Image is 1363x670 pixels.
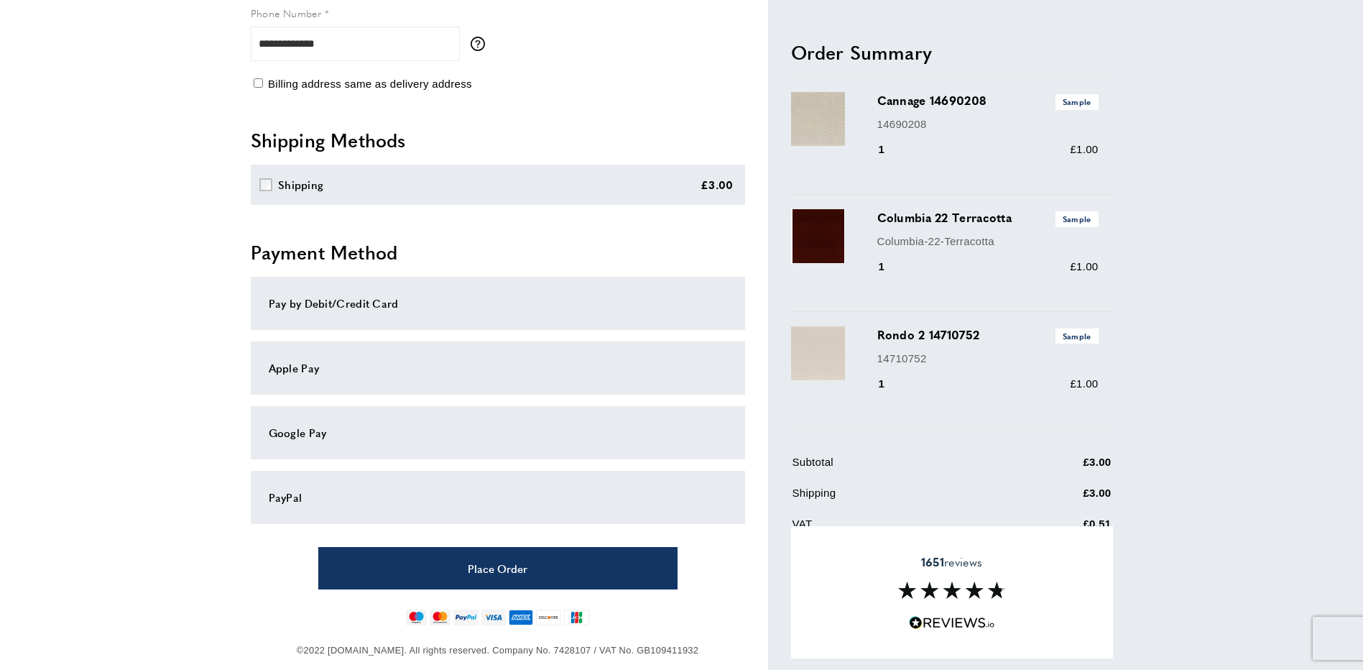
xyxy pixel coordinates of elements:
[1055,211,1099,226] span: Sample
[877,209,1099,226] h3: Columbia 22 Terracotta
[251,239,745,265] h2: Payment Method
[877,349,1099,367] p: 14710752
[1070,143,1098,155] span: £1.00
[536,610,561,625] img: discover
[1012,453,1112,481] td: £3.00
[921,554,944,570] strong: 1651
[877,232,1099,249] p: Columbia-22-Terracotta
[278,176,323,193] div: Shipping
[254,78,263,88] input: Billing address same as delivery address
[1070,260,1098,272] span: £1.00
[898,582,1006,599] img: Reviews section
[453,610,479,625] img: paypal
[793,515,1011,543] td: VAT
[791,39,1113,65] h2: Order Summary
[481,610,505,625] img: visa
[564,610,589,625] img: jcb
[471,37,492,51] button: More information
[269,424,727,441] div: Google Pay
[877,92,1099,109] h3: Cannage 14690208
[269,359,727,377] div: Apple Pay
[877,115,1099,132] p: 14690208
[701,176,734,193] div: £3.00
[877,326,1099,344] h3: Rondo 2 14710752
[877,141,905,158] div: 1
[1012,515,1112,543] td: £0.51
[921,555,982,569] span: reviews
[297,645,698,656] span: ©2022 [DOMAIN_NAME]. All rights reserved. Company No. 7428107 / VAT No. GB109411932
[793,484,1011,512] td: Shipping
[877,375,905,392] div: 1
[1070,377,1098,389] span: £1.00
[406,610,427,625] img: maestro
[791,209,845,263] img: Columbia 22 Terracotta
[1012,484,1112,512] td: £3.00
[251,127,745,153] h2: Shipping Methods
[268,78,472,90] span: Billing address same as delivery address
[877,258,905,275] div: 1
[318,547,678,589] button: Place Order
[269,295,727,312] div: Pay by Debit/Credit Card
[793,453,1011,481] td: Subtotal
[1055,94,1099,109] span: Sample
[791,326,845,380] img: Rondo 2 14710752
[909,616,995,630] img: Reviews.io 5 stars
[430,610,451,625] img: mastercard
[791,92,845,146] img: Cannage 14690208
[509,610,534,625] img: american-express
[251,6,322,20] span: Phone Number
[269,489,727,506] div: PayPal
[1055,329,1099,344] span: Sample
